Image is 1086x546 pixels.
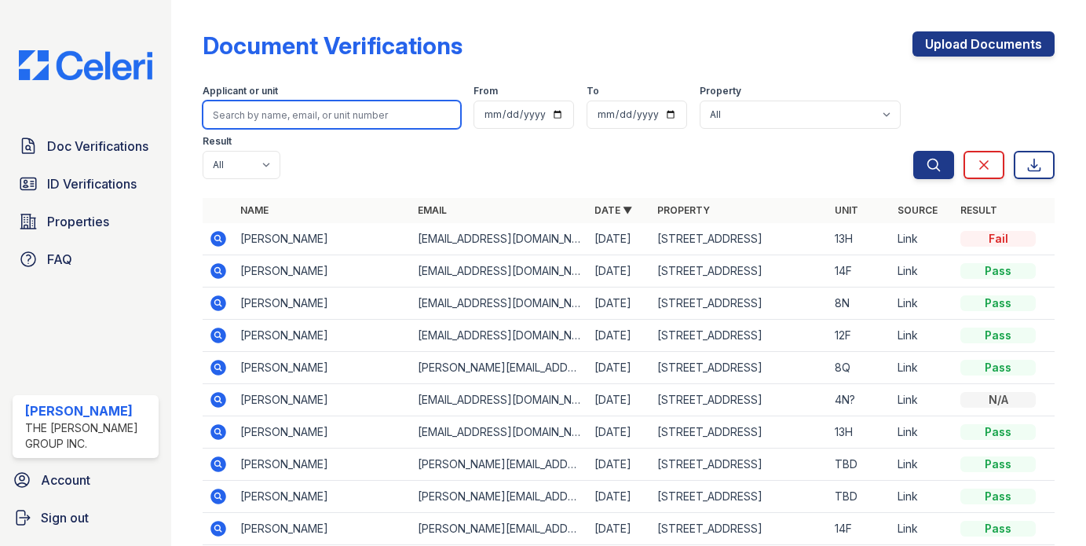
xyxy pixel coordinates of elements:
td: Link [891,416,954,449]
td: 14F [828,255,891,288]
div: Pass [960,295,1036,311]
a: Property [657,204,710,216]
td: [PERSON_NAME] [234,223,411,255]
label: Applicant or unit [203,85,278,97]
td: [PERSON_NAME] [234,481,411,513]
td: [DATE] [588,513,651,545]
a: Result [960,204,997,216]
td: Link [891,320,954,352]
td: [PERSON_NAME][EMAIL_ADDRESS][DOMAIN_NAME] [411,352,589,384]
td: 4N? [828,384,891,416]
td: [PERSON_NAME] [234,384,411,416]
td: [STREET_ADDRESS] [651,255,828,288]
a: Email [418,204,447,216]
td: [DATE] [588,255,651,288]
td: [STREET_ADDRESS] [651,513,828,545]
div: Fail [960,231,1036,247]
td: TBD [828,481,891,513]
td: [PERSON_NAME] [234,513,411,545]
a: Date ▼ [594,204,632,216]
img: CE_Logo_Blue-a8612792a0a2168367f1c8372b55b34899dd931a85d93a1a3d3e32e68fde9ad4.png [6,50,165,80]
a: FAQ [13,244,159,275]
td: [PERSON_NAME] [234,449,411,481]
a: Account [6,464,165,496]
td: [STREET_ADDRESS] [651,449,828,481]
td: TBD [828,449,891,481]
td: [DATE] [588,320,651,352]
div: Pass [960,360,1036,376]
td: [DATE] [588,384,651,416]
td: [EMAIL_ADDRESS][DOMAIN_NAME] [411,384,589,416]
div: N/A [960,392,1036,408]
div: Pass [960,424,1036,440]
td: 8Q [828,352,891,384]
td: [PERSON_NAME] [234,416,411,449]
div: Pass [960,489,1036,504]
td: [DATE] [588,416,651,449]
a: Unit [835,204,858,216]
label: Result [203,135,232,148]
div: Pass [960,263,1036,279]
td: 12F [828,320,891,352]
td: [DATE] [588,288,651,320]
td: [EMAIL_ADDRESS][DOMAIN_NAME] [411,255,589,288]
td: [STREET_ADDRESS] [651,384,828,416]
span: FAQ [47,250,72,269]
span: Properties [47,212,109,231]
a: ID Verifications [13,168,159,200]
span: Doc Verifications [47,137,148,156]
td: [DATE] [588,481,651,513]
span: ID Verifications [47,174,137,193]
td: [STREET_ADDRESS] [651,352,828,384]
span: Sign out [41,508,89,527]
td: [STREET_ADDRESS] [651,320,828,352]
td: [EMAIL_ADDRESS][DOMAIN_NAME] [411,288,589,320]
td: Link [891,288,954,320]
td: Link [891,449,954,481]
a: Sign out [6,502,165,533]
td: [DATE] [588,223,651,255]
td: 13H [828,416,891,449]
td: [PERSON_NAME][EMAIL_ADDRESS][DOMAIN_NAME] [411,481,589,513]
td: [EMAIL_ADDRESS][DOMAIN_NAME] [411,320,589,352]
div: The [PERSON_NAME] Group Inc. [25,420,152,452]
a: Doc Verifications [13,130,159,162]
div: Document Verifications [203,31,463,60]
td: Link [891,352,954,384]
td: [PERSON_NAME][EMAIL_ADDRESS][PERSON_NAME][DOMAIN_NAME] [411,513,589,545]
td: Link [891,223,954,255]
a: Properties [13,206,159,237]
td: [STREET_ADDRESS] [651,481,828,513]
td: Link [891,481,954,513]
td: Link [891,255,954,288]
td: [STREET_ADDRESS] [651,288,828,320]
label: From [474,85,498,97]
label: Property [700,85,741,97]
td: [STREET_ADDRESS] [651,416,828,449]
td: Link [891,513,954,545]
label: To [587,85,599,97]
td: [EMAIL_ADDRESS][DOMAIN_NAME] [411,416,589,449]
td: 8N [828,288,891,320]
div: Pass [960,521,1036,537]
td: [STREET_ADDRESS] [651,223,828,255]
td: [DATE] [588,352,651,384]
td: [DATE] [588,449,651,481]
td: [PERSON_NAME] [234,320,411,352]
td: [PERSON_NAME] [234,288,411,320]
td: 14F [828,513,891,545]
a: Name [240,204,269,216]
td: [EMAIL_ADDRESS][DOMAIN_NAME] [411,223,589,255]
td: [PERSON_NAME][EMAIL_ADDRESS][DOMAIN_NAME] [411,449,589,481]
div: Pass [960,456,1036,472]
td: [PERSON_NAME] [234,352,411,384]
td: [PERSON_NAME] [234,255,411,288]
td: 13H [828,223,891,255]
td: Link [891,384,954,416]
div: [PERSON_NAME] [25,401,152,420]
a: Upload Documents [912,31,1055,57]
input: Search by name, email, or unit number [203,101,461,129]
div: Pass [960,328,1036,343]
a: Source [898,204,938,216]
span: Account [41,471,90,489]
